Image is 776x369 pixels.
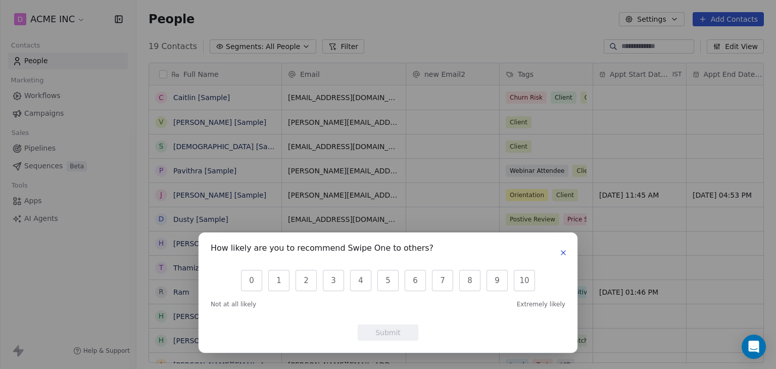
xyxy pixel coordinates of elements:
button: 1 [268,270,289,291]
button: 4 [350,270,371,291]
button: 10 [514,270,535,291]
button: 3 [323,270,344,291]
button: 2 [296,270,317,291]
button: 9 [487,270,508,291]
span: Not at all likely [211,300,256,308]
span: Extremely likely [517,300,565,308]
button: 8 [459,270,480,291]
button: 5 [377,270,399,291]
button: 6 [405,270,426,291]
button: 7 [432,270,453,291]
h1: How likely are you to recommend Swipe One to others? [211,245,433,255]
button: 0 [241,270,262,291]
button: Submit [358,325,418,341]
